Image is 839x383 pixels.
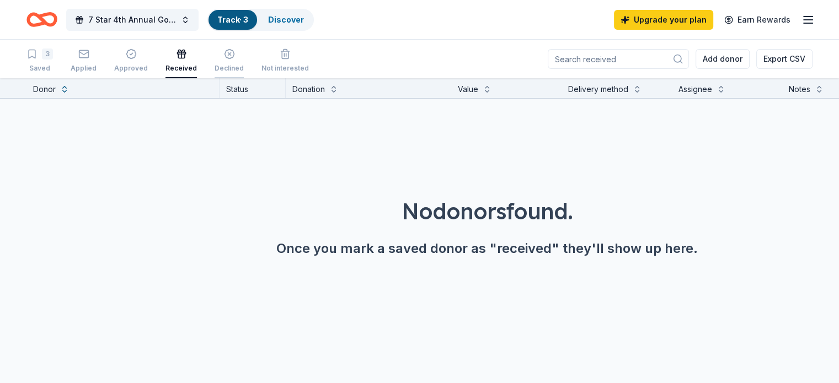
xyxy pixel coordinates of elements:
[756,49,813,69] button: Export CSV
[217,15,248,24] a: Track· 3
[26,64,53,73] div: Saved
[789,83,810,96] div: Notes
[261,44,309,78] button: Not interested
[114,64,148,73] div: Approved
[614,10,713,30] a: Upgrade your plan
[165,64,197,73] div: Received
[458,83,478,96] div: Value
[165,44,197,78] button: Received
[42,48,53,60] div: 3
[71,44,97,78] button: Applied
[718,10,797,30] a: Earn Rewards
[66,9,199,31] button: 7 Star 4th Annual Golf Tournament
[696,49,750,69] button: Add donor
[292,83,325,96] div: Donation
[261,64,309,73] div: Not interested
[548,49,689,69] input: Search received
[26,44,53,78] button: 3Saved
[207,9,314,31] button: Track· 3Discover
[215,64,244,73] div: Declined
[220,78,286,98] div: Status
[26,7,57,33] a: Home
[114,44,148,78] button: Approved
[33,83,56,96] div: Donor
[71,64,97,73] div: Applied
[568,83,628,96] div: Delivery method
[678,83,712,96] div: Assignee
[215,44,244,78] button: Declined
[88,13,177,26] span: 7 Star 4th Annual Golf Tournament
[268,15,304,24] a: Discover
